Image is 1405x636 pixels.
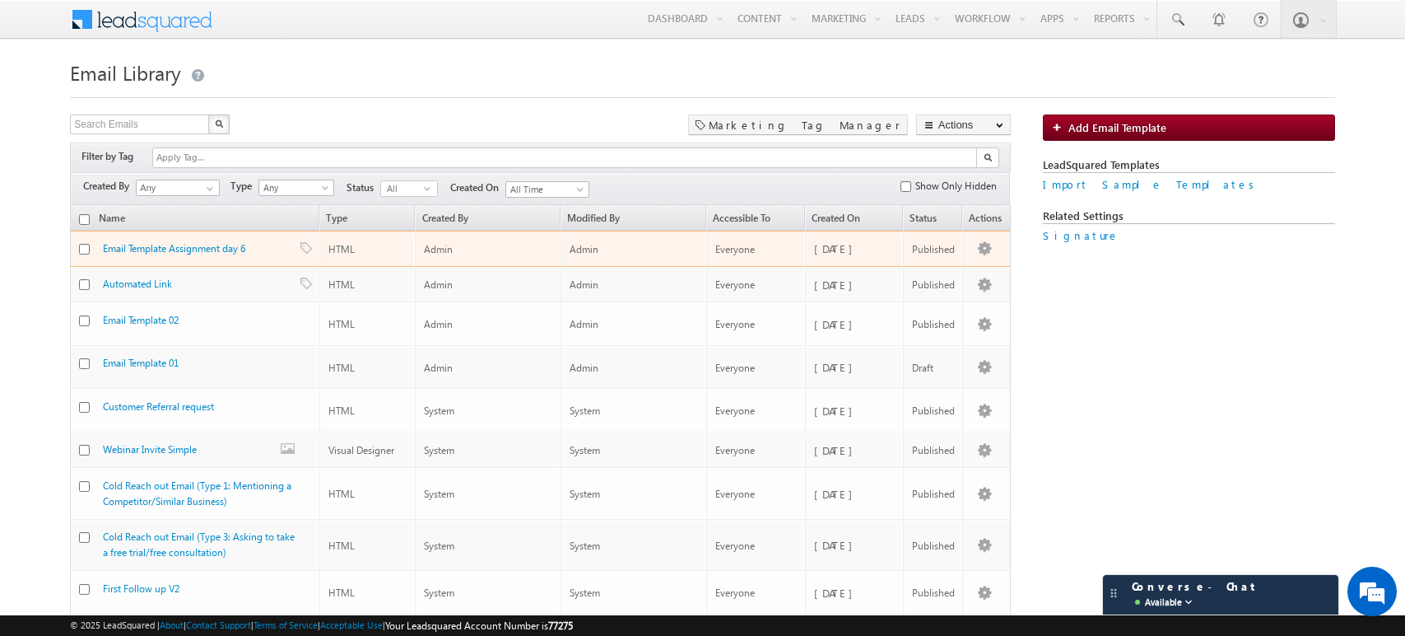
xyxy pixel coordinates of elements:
[103,531,295,559] a: Cold Reach out Email (Type 3: Asking to take a free trial/free consultation)
[136,180,220,196] input: Type to Search
[215,119,223,128] img: Search
[688,115,908,135] div: Marketing Tag Manager
[715,444,755,456] span: Everyone
[424,405,454,417] span: System
[715,587,755,599] span: Everyone
[160,620,184,630] a: About
[570,318,598,330] span: Admin
[83,179,136,194] span: Created By
[912,488,955,500] span: Published
[912,278,955,291] span: Published
[258,180,334,196] a: Any
[300,278,312,289] img: tag-outline.png
[1043,177,1260,191] a: Import Sample Templates
[912,362,933,374] span: Draft
[561,213,705,230] a: Modified By
[1043,208,1335,224] label: Related Settings
[715,243,755,255] span: Everyone
[424,488,454,500] span: System
[1145,594,1182,610] span: Available
[424,362,453,374] span: Admin
[570,243,598,255] span: Admin
[715,318,755,330] span: Everyone
[328,405,355,417] span: HTML
[814,538,861,552] span: [DATE]
[186,620,251,630] a: Contact Support
[715,540,755,552] span: Everyone
[1052,122,1068,132] img: add_icon.png
[230,179,258,194] span: Type
[570,362,598,374] span: Admin
[328,362,355,374] span: HTML
[570,540,600,552] span: System
[715,278,755,291] span: Everyone
[103,242,245,255] a: Email Template Assignment day 6
[103,357,179,369] a: Email Template 01
[570,278,598,291] span: Admin
[814,241,861,255] span: [DATE]
[814,487,861,501] span: [DATE]
[570,405,600,417] span: System
[92,213,280,230] a: Name
[347,180,380,195] span: Status
[70,59,181,86] span: Email Library
[1043,157,1335,173] label: LeadSquared Templates
[328,540,355,552] span: HTML
[328,587,355,599] span: HTML
[328,278,355,291] span: HTML
[912,540,955,552] span: Published
[506,182,584,197] span: All Time
[814,443,861,457] span: [DATE]
[548,620,573,632] span: 77275
[198,180,218,197] a: Show All Items
[416,213,559,230] a: Created By
[814,404,861,418] span: [DATE]
[984,153,992,161] img: Search
[155,151,253,165] input: Apply Tag...
[912,405,955,417] span: Published
[707,213,804,230] span: Accessible To
[570,444,600,456] span: System
[381,181,424,196] span: All
[328,488,355,500] span: HTML
[963,213,1010,230] span: Actions
[912,587,955,599] span: Published
[715,405,755,417] span: Everyone
[912,318,955,330] span: Published
[424,318,453,330] span: Admin
[904,213,961,230] a: Status
[915,179,997,194] span: Show Only Hidden
[103,400,214,413] a: Customer Referral request
[259,180,331,195] span: Any
[912,243,955,255] span: Published
[320,620,383,630] a: Acceptable Use
[254,620,318,630] a: Terms of Service
[570,587,600,599] span: System
[103,278,172,290] a: Automated Link
[103,582,179,595] a: First Follow up V2
[814,278,861,292] span: [DATE]
[424,540,454,552] span: System
[916,115,1011,135] button: Actions
[328,444,394,456] span: Visual Designer
[328,243,355,255] span: HTML
[103,443,197,456] a: Webinar Invite Simple
[505,181,589,198] a: All Time
[814,586,861,600] span: [DATE]
[1182,596,1195,609] img: down-arrow
[103,479,291,507] a: Cold Reach out Email (Type 1: Mentioning a Competitor/Similar Business)
[1043,228,1119,242] a: Signature
[300,242,312,254] img: tag-outline.png
[1107,587,1120,600] img: carter-drag
[103,314,179,326] a: Email Template 02
[424,587,454,599] span: System
[79,214,90,225] input: Check all records
[81,147,139,166] div: Filter by Tag
[715,488,755,500] span: Everyone
[424,278,453,291] span: Admin
[424,243,453,255] span: Admin
[1132,579,1258,610] span: Converse - Chat
[424,444,454,456] span: System
[912,444,955,456] span: Published
[424,185,437,192] span: select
